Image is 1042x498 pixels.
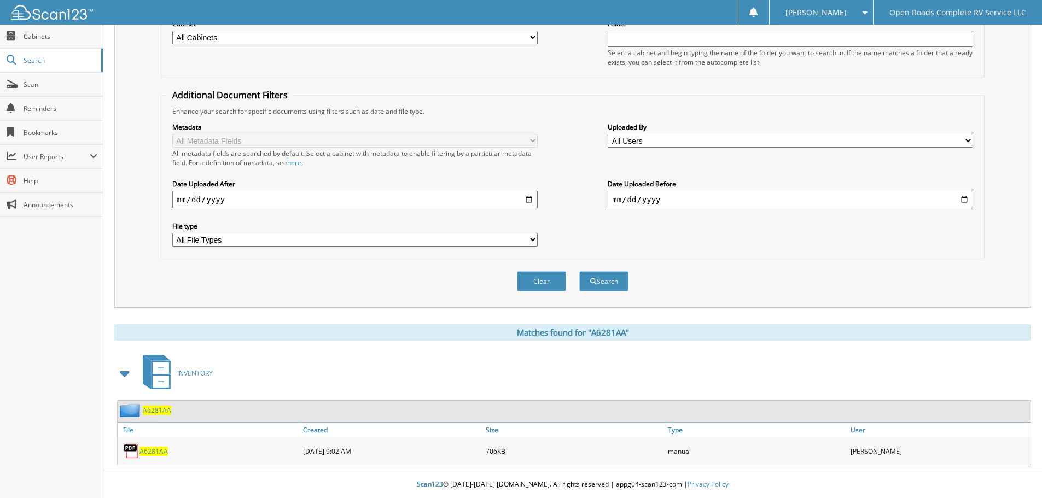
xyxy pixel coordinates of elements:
button: Clear [517,271,566,291]
span: Reminders [24,104,97,113]
div: © [DATE]-[DATE] [DOMAIN_NAME]. All rights reserved | appg04-scan123-com | [103,471,1042,498]
div: Matches found for "A6281AA" [114,324,1031,341]
iframe: Chat Widget [987,446,1042,498]
span: Help [24,176,97,185]
span: Open Roads Complete RV Service LLC [889,9,1026,16]
label: File type [172,221,538,231]
a: Type [665,423,848,437]
div: Enhance your search for specific documents using filters such as date and file type. [167,107,979,116]
label: Metadata [172,122,538,132]
a: Created [300,423,483,437]
label: Date Uploaded After [172,179,538,189]
div: All metadata fields are searched by default. Select a cabinet with metadata to enable filtering b... [172,149,538,167]
span: Search [24,56,96,65]
span: INVENTORY [177,368,213,378]
span: Bookmarks [24,128,97,137]
input: end [608,191,973,208]
div: 706KB [483,440,666,462]
span: Scan123 [417,479,443,489]
label: Uploaded By [608,122,973,132]
span: User Reports [24,152,90,161]
a: File [118,423,300,437]
img: folder2.png [120,403,143,417]
span: [PERSON_NAME] [785,9,847,16]
div: [DATE] 9:02 AM [300,440,483,462]
div: [PERSON_NAME] [848,440,1031,462]
a: INVENTORY [136,351,213,395]
a: Privacy Policy [688,479,729,489]
a: A6281AA [143,406,171,415]
button: Search [579,271,628,291]
img: scan123-logo-white.svg [11,5,93,20]
img: PDF.png [123,443,139,459]
span: Cabinets [24,32,97,41]
a: User [848,423,1031,437]
span: Announcements [24,200,97,209]
a: here [287,158,301,167]
legend: Additional Document Filters [167,89,293,101]
a: Size [483,423,666,437]
div: Select a cabinet and begin typing the name of the folder you want to search in. If the name match... [608,48,973,67]
input: start [172,191,538,208]
div: manual [665,440,848,462]
span: Scan [24,80,97,89]
a: A6281AA [139,447,168,456]
label: Date Uploaded Before [608,179,973,189]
